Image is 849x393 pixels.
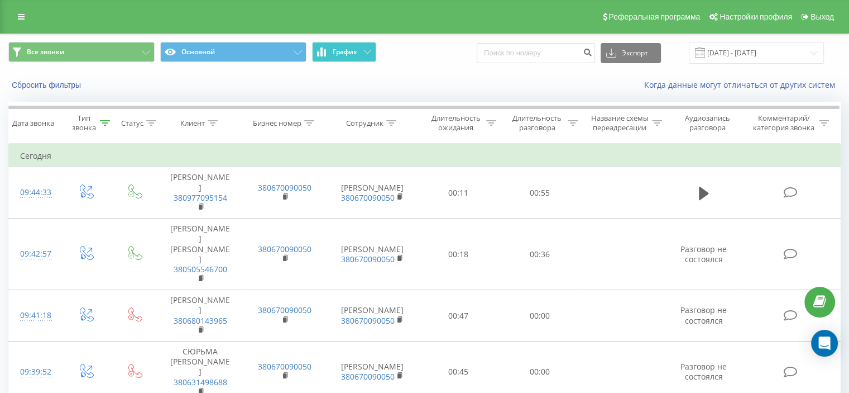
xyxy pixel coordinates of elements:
[608,12,700,21] span: Реферальная программа
[312,42,376,62] button: График
[644,79,841,90] a: Когда данные могут отличаться от других систем
[174,315,227,326] a: 380680143965
[680,305,727,325] span: Разговор не состоялся
[811,330,838,357] div: Open Intercom Messenger
[341,315,395,326] a: 380670090050
[428,113,484,132] div: Длительность ожидания
[258,182,311,193] a: 380670090050
[20,305,50,326] div: 09:41:18
[499,167,580,219] td: 00:55
[418,290,499,342] td: 00:47
[253,119,301,128] div: Бизнес номер
[158,219,242,290] td: [PERSON_NAME] [PERSON_NAME]
[12,119,54,128] div: Дата звонка
[121,119,143,128] div: Статус
[258,244,311,254] a: 380670090050
[160,42,306,62] button: Основной
[258,361,311,372] a: 380670090050
[333,48,357,56] span: График
[327,167,418,219] td: [PERSON_NAME]
[174,192,227,203] a: 380977095154
[591,113,649,132] div: Название схемы переадресации
[680,244,727,264] span: Разговор не состоялся
[70,113,97,132] div: Тип звонка
[8,80,87,90] button: Сбросить фильтры
[20,361,50,383] div: 09:39:52
[341,192,395,203] a: 380670090050
[8,42,155,62] button: Все звонки
[680,361,727,382] span: Разговор не состоялся
[180,119,205,128] div: Клиент
[158,290,242,342] td: [PERSON_NAME]
[675,113,740,132] div: Аудиозапись разговора
[341,371,395,382] a: 380670090050
[27,48,64,56] span: Все звонки
[327,290,418,342] td: [PERSON_NAME]
[174,264,227,274] a: 380505546700
[341,254,395,264] a: 380670090050
[258,305,311,315] a: 380670090050
[174,377,227,387] a: 380631498688
[509,113,565,132] div: Длительность разговора
[20,182,50,203] div: 09:44:33
[418,219,499,290] td: 00:18
[810,12,834,21] span: Выход
[158,167,242,219] td: [PERSON_NAME]
[751,113,816,132] div: Комментарий/категория звонка
[499,290,580,342] td: 00:00
[9,145,841,167] td: Сегодня
[601,43,661,63] button: Экспорт
[20,243,50,265] div: 09:42:57
[418,167,499,219] td: 00:11
[477,43,595,63] input: Поиск по номеру
[346,119,383,128] div: Сотрудник
[327,219,418,290] td: [PERSON_NAME]
[720,12,792,21] span: Настройки профиля
[499,219,580,290] td: 00:36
